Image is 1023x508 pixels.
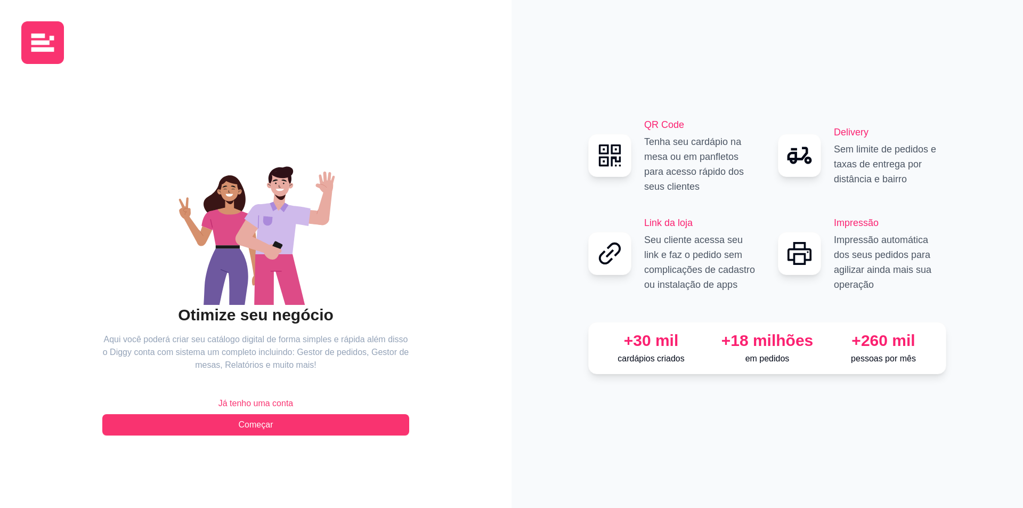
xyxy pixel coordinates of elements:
[21,21,64,64] img: logo
[102,145,409,305] div: animation
[239,418,273,431] span: Começar
[834,232,946,292] p: Impressão automática dos seus pedidos para agilizar ainda mais sua operação
[102,305,409,325] h2: Otimize seu negócio
[830,352,937,365] p: pessoas por mês
[713,352,821,365] p: em pedidos
[713,331,821,350] div: +18 milhões
[644,215,757,230] h2: Link da loja
[102,414,409,436] button: Começar
[834,215,946,230] h2: Impressão
[102,393,409,414] button: Já tenho uma conta
[644,117,757,132] h2: QR Code
[830,331,937,350] div: +260 mil
[218,397,294,410] span: Já tenho uma conta
[597,352,705,365] p: cardápios criados
[834,142,946,187] p: Sem limite de pedidos e taxas de entrega por distância e bairro
[644,232,757,292] p: Seu cliente acessa seu link e faz o pedido sem complicações de cadastro ou instalação de apps
[834,125,946,140] h2: Delivery
[644,134,757,194] p: Tenha seu cardápio na mesa ou em panfletos para acesso rápido dos seus clientes
[597,331,705,350] div: +30 mil
[102,333,409,372] article: Aqui você poderá criar seu catálogo digital de forma simples e rápida além disso o Diggy conta co...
